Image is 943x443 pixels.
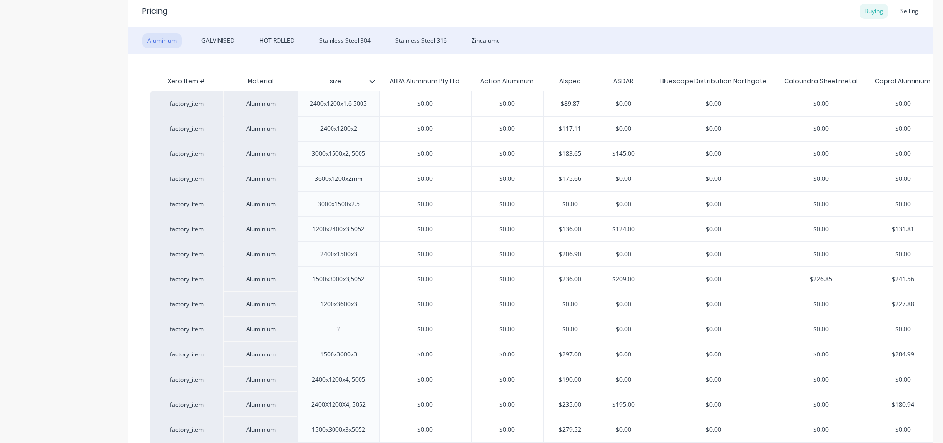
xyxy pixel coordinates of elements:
[777,91,865,116] div: $0.00
[471,91,544,116] div: $0.00
[865,167,941,191] div: $0.00
[160,99,214,108] div: factory_item
[307,173,370,185] div: 3600x1200x2mm
[865,117,941,141] div: $0.00
[544,292,597,317] div: $0.00
[223,216,297,241] div: Aluminium
[223,91,297,116] div: Aluminium
[160,225,214,234] div: factory_item
[597,392,650,417] div: $195.00
[777,417,865,442] div: $0.00
[865,142,941,166] div: $0.00
[544,91,597,116] div: $89.87
[597,417,650,442] div: $0.00
[380,317,471,342] div: $0.00
[304,423,373,436] div: 1500x3000x3x5052
[150,71,223,91] div: Xero Item #
[302,97,375,110] div: 2400x1200x1.6 5005
[223,191,297,216] div: Aluminium
[380,392,471,417] div: $0.00
[544,392,597,417] div: $235.00
[597,292,650,317] div: $0.00
[777,217,865,241] div: $0.00
[777,242,865,266] div: $0.00
[544,417,597,442] div: $279.52
[223,317,297,342] div: Aluminium
[597,217,650,241] div: $124.00
[467,33,505,48] div: Zincalume
[865,192,941,216] div: $0.00
[223,116,297,141] div: Aluminium
[777,192,865,216] div: $0.00
[544,192,597,216] div: $0.00
[865,317,941,342] div: $0.00
[380,367,471,392] div: $0.00
[865,367,941,392] div: $0.00
[223,266,297,292] div: Aluminium
[471,192,544,216] div: $0.00
[650,267,777,292] div: $0.00
[471,217,544,241] div: $0.00
[471,342,544,367] div: $0.00
[380,192,471,216] div: $0.00
[471,117,544,141] div: $0.00
[254,33,300,48] div: HOT ROLLED
[471,242,544,266] div: $0.00
[223,292,297,317] div: Aluminium
[544,217,597,241] div: $136.00
[312,122,365,135] div: 2400x1200x2
[471,292,544,317] div: $0.00
[223,241,297,266] div: Aluminium
[142,5,167,17] div: Pricing
[650,117,777,141] div: $0.00
[650,367,777,392] div: $0.00
[312,298,365,311] div: 1200x3600x3
[160,124,214,133] div: factory_item
[875,77,931,86] div: Capral Aluminium
[865,217,941,241] div: $131.81
[471,167,544,191] div: $0.00
[471,317,544,342] div: $0.00
[777,317,865,342] div: $0.00
[471,267,544,292] div: $0.00
[777,117,865,141] div: $0.00
[310,198,367,210] div: 3000x1500x2.5
[314,33,376,48] div: Stainless Steel 304
[544,267,597,292] div: $236.00
[544,367,597,392] div: $190.00
[223,367,297,392] div: Aluminium
[390,33,452,48] div: Stainless Steel 316
[597,142,650,166] div: $145.00
[380,242,471,266] div: $0.00
[160,425,214,434] div: factory_item
[650,292,777,317] div: $0.00
[380,142,471,166] div: $0.00
[160,200,214,208] div: factory_item
[597,167,650,191] div: $0.00
[223,166,297,191] div: Aluminium
[223,71,297,91] div: Material
[297,71,379,91] div: size
[865,417,941,442] div: $0.00
[895,4,923,19] div: Selling
[544,242,597,266] div: $206.90
[544,167,597,191] div: $175.66
[390,77,460,86] div: ABRA Aluminum Pty Ltd
[160,400,214,409] div: factory_item
[860,4,888,19] div: Buying
[380,292,471,317] div: $0.00
[380,417,471,442] div: $0.00
[597,192,650,216] div: $0.00
[613,77,633,86] div: ASDAR
[784,77,858,86] div: Caloundra Sheetmetal
[865,342,941,367] div: $284.99
[160,375,214,384] div: factory_item
[312,348,365,361] div: 1500x3600x3
[777,292,865,317] div: $0.00
[597,317,650,342] div: $0.00
[865,292,941,317] div: $227.88
[544,117,597,141] div: $117.11
[650,192,777,216] div: $0.00
[777,367,865,392] div: $0.00
[304,373,373,386] div: 2400x1200x4, 5005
